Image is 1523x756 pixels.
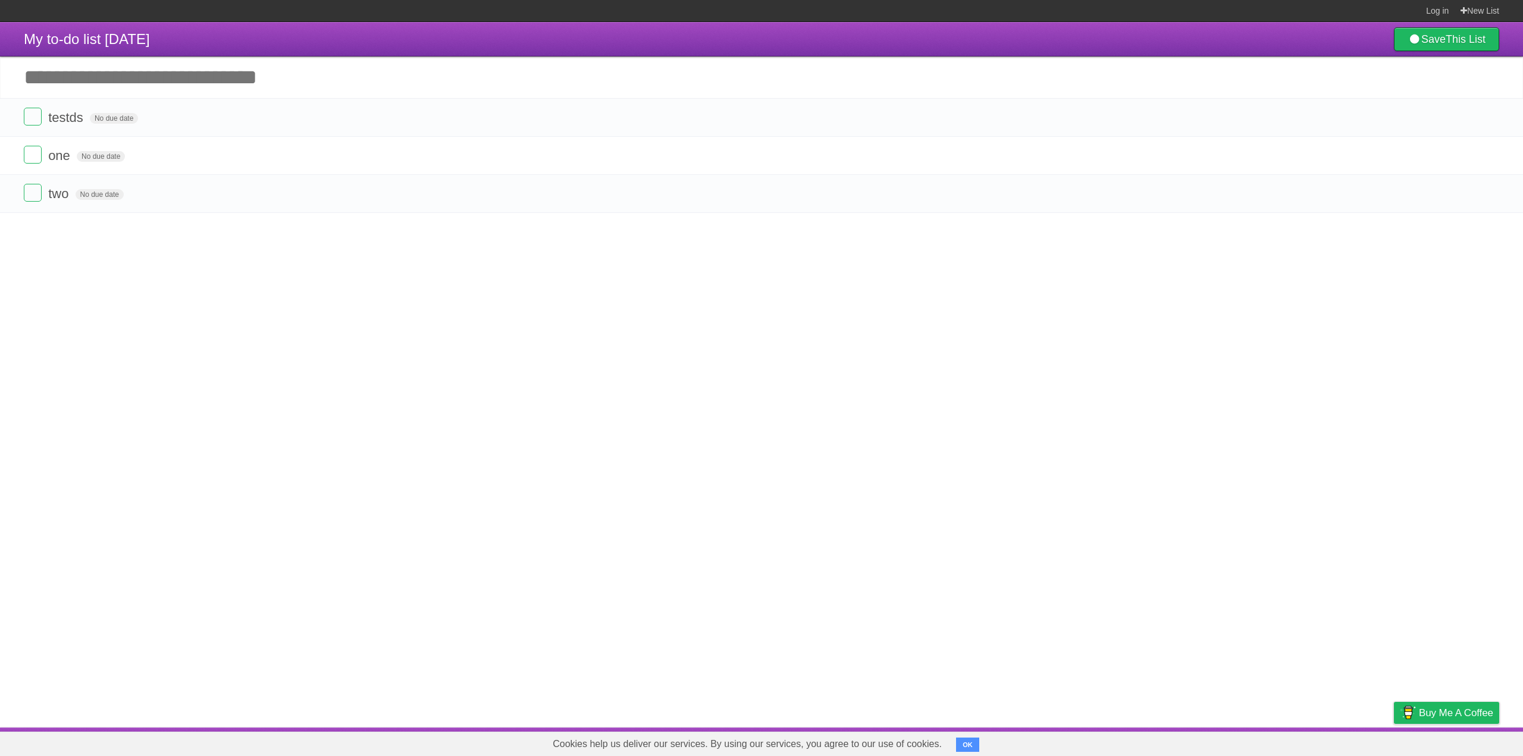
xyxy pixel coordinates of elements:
span: No due date [76,189,124,200]
span: No due date [77,151,125,162]
a: Buy me a coffee [1394,702,1499,724]
b: This List [1446,33,1486,45]
a: About [1236,730,1261,753]
span: My to-do list [DATE] [24,31,150,47]
button: OK [956,738,979,752]
span: Buy me a coffee [1419,702,1493,723]
a: Terms [1338,730,1364,753]
span: testds [48,110,86,125]
span: one [48,148,73,163]
span: Cookies help us deliver our services. By using our services, you agree to our use of cookies. [541,732,954,756]
label: Done [24,146,42,164]
label: Done [24,108,42,126]
img: Buy me a coffee [1400,702,1416,723]
a: Suggest a feature [1424,730,1499,753]
span: two [48,186,71,201]
a: Privacy [1378,730,1409,753]
a: SaveThis List [1394,27,1499,51]
label: Done [24,184,42,202]
a: Developers [1275,730,1323,753]
span: No due date [90,113,138,124]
